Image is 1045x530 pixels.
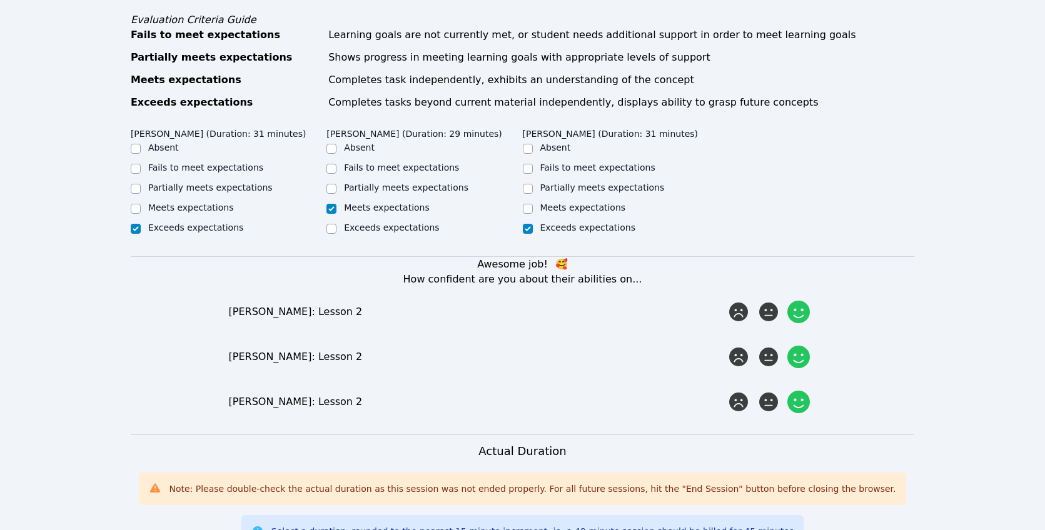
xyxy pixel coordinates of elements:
legend: [PERSON_NAME] (Duration: 31 minutes) [523,122,699,141]
label: Absent [148,142,179,152]
div: Note: Please double-check the actual duration as this session was not ended properly. For all fut... [169,482,896,495]
span: Awesome job! [477,258,548,270]
label: Exceeds expectations [344,222,439,232]
div: Fails to meet expectations [131,27,321,42]
label: Fails to meet expectations [344,162,459,172]
legend: [PERSON_NAME] (Duration: 29 minutes) [326,122,502,141]
label: Partially meets expectations [540,182,665,192]
div: [PERSON_NAME]: Lesson 2 [229,349,727,364]
div: Evaluation Criteria Guide [131,12,914,27]
div: Exceeds expectations [131,95,321,110]
label: Partially meets expectations [148,182,273,192]
label: Exceeds expectations [148,222,243,232]
div: Completes task independently, exhibits an understanding of the concept [328,72,914,87]
div: Partially meets expectations [131,50,321,65]
label: Absent [540,142,571,152]
div: Learning goals are not currently met, or student needs additional support in order to meet learni... [328,27,914,42]
label: Partially meets expectations [344,182,468,192]
label: Fails to meet expectations [148,162,263,172]
label: Exceeds expectations [540,222,635,232]
label: Meets expectations [344,202,430,212]
label: Fails to meet expectations [540,162,655,172]
legend: [PERSON_NAME] (Duration: 31 minutes) [131,122,306,141]
div: [PERSON_NAME]: Lesson 2 [229,304,727,319]
div: [PERSON_NAME]: Lesson 2 [229,394,727,409]
span: kisses [555,258,568,270]
div: Meets expectations [131,72,321,87]
div: Shows progress in meeting learning goals with appropriate levels of support [328,50,914,65]
div: Completes tasks beyond current material independently, displays ability to grasp future concepts [328,95,914,110]
h3: Actual Duration [478,442,566,460]
label: Meets expectations [148,202,234,212]
label: Meets expectations [540,202,626,212]
span: How confident are you about their abilities on... [403,273,642,285]
label: Absent [344,142,375,152]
